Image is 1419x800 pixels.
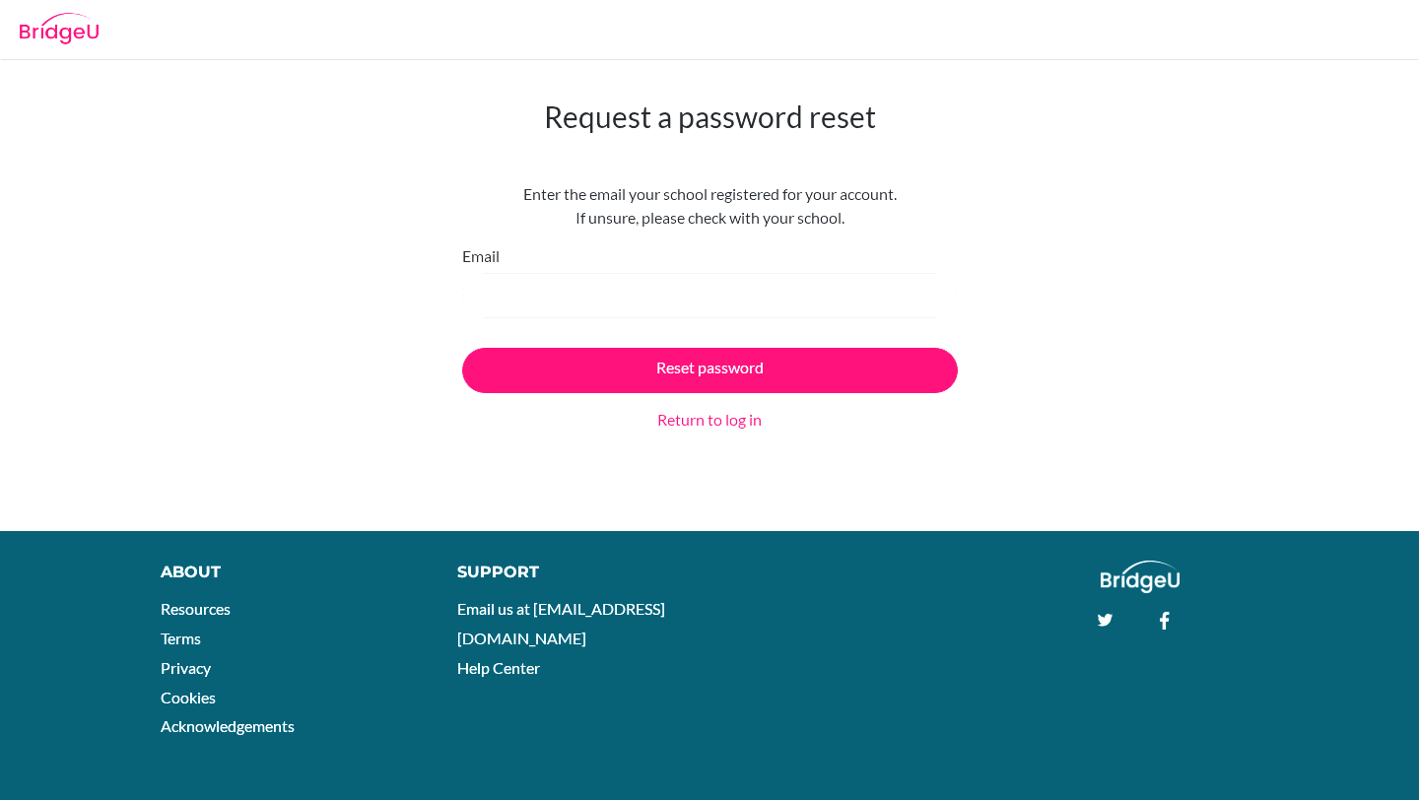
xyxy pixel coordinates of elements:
div: Support [457,561,690,584]
label: Email [462,244,500,268]
button: Reset password [462,348,958,393]
a: Cookies [161,688,216,706]
a: Privacy [161,658,211,677]
img: Bridge-U [20,13,99,44]
p: Enter the email your school registered for your account. If unsure, please check with your school. [462,182,958,230]
img: logo_white@2x-f4f0deed5e89b7ecb1c2cc34c3e3d731f90f0f143d5ea2071677605dd97b5244.png [1101,561,1181,593]
a: Acknowledgements [161,716,295,735]
a: Terms [161,629,201,647]
a: Email us at [EMAIL_ADDRESS][DOMAIN_NAME] [457,599,665,647]
div: About [161,561,413,584]
a: Help Center [457,658,540,677]
h1: Request a password reset [544,99,876,134]
a: Resources [161,599,231,618]
a: Return to log in [657,408,762,432]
